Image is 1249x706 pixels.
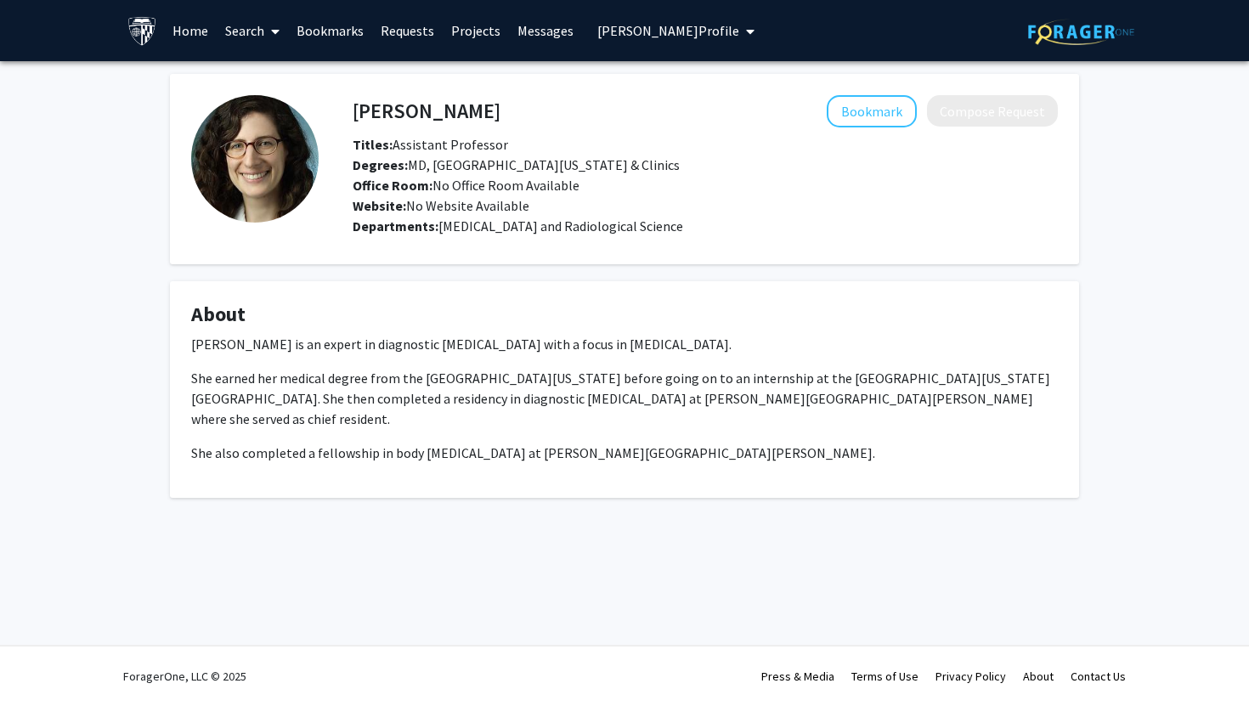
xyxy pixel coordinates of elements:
[217,1,288,60] a: Search
[191,443,1058,463] p: She also completed a fellowship in body [MEDICAL_DATA] at [PERSON_NAME][GEOGRAPHIC_DATA][PERSON_N...
[851,669,918,684] a: Terms of Use
[353,156,680,173] span: MD, [GEOGRAPHIC_DATA][US_STATE] & Clinics
[191,368,1058,429] p: She earned her medical degree from the [GEOGRAPHIC_DATA][US_STATE] before going on to an internsh...
[1028,19,1134,45] img: ForagerOne Logo
[353,197,529,214] span: No Website Available
[1177,630,1236,693] iframe: Chat
[288,1,372,60] a: Bookmarks
[353,136,393,153] b: Titles:
[761,669,834,684] a: Press & Media
[827,95,917,127] button: Add Claire Brookmeyer to Bookmarks
[443,1,509,60] a: Projects
[1023,669,1054,684] a: About
[191,334,1058,354] p: [PERSON_NAME] is an expert in diagnostic [MEDICAL_DATA] with a focus in [MEDICAL_DATA].
[509,1,582,60] a: Messages
[935,669,1006,684] a: Privacy Policy
[353,156,408,173] b: Degrees:
[1071,669,1126,684] a: Contact Us
[597,22,739,39] span: [PERSON_NAME] Profile
[353,136,508,153] span: Assistant Professor
[438,217,683,234] span: [MEDICAL_DATA] and Radiological Science
[127,16,157,46] img: Johns Hopkins University Logo
[123,647,246,706] div: ForagerOne, LLC © 2025
[353,217,438,234] b: Departments:
[353,177,579,194] span: No Office Room Available
[353,95,500,127] h4: [PERSON_NAME]
[191,302,1058,327] h4: About
[164,1,217,60] a: Home
[353,177,432,194] b: Office Room:
[353,197,406,214] b: Website:
[372,1,443,60] a: Requests
[191,95,319,223] img: Profile Picture
[927,95,1058,127] button: Compose Request to Claire Brookmeyer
